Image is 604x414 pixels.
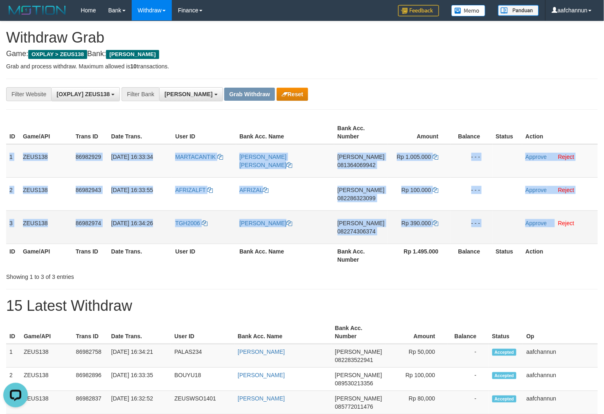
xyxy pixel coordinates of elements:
span: OXPLAY > ZEUS138 [28,50,87,59]
span: Copy 085772011476 to clipboard [335,403,373,410]
th: Balance [451,244,493,267]
th: ID [6,244,20,267]
span: Copy 082286323099 to clipboard [338,195,376,201]
a: MARTACANTIK [175,154,223,160]
h1: Withdraw Grab [6,29,598,46]
a: [PERSON_NAME] [PERSON_NAME] [239,154,292,168]
span: Accepted [492,396,517,403]
h4: Game: Bank: [6,50,598,58]
td: aafchannun [523,368,598,391]
span: TGH2006 [175,220,200,226]
td: BOUYU18 [171,368,234,391]
th: Bank Acc. Number [334,244,388,267]
a: [PERSON_NAME] [239,220,292,226]
th: Game/API [20,321,73,344]
td: ZEUS138 [20,177,72,210]
th: Status [493,121,523,144]
th: ID [6,321,20,344]
img: Button%20Memo.svg [451,5,486,16]
span: [DATE] 16:33:34 [111,154,153,160]
button: Reset [277,88,308,101]
div: Filter Website [6,87,51,101]
span: AFRIZALFT [175,187,205,193]
p: Grab and process withdraw. Maximum allowed is transactions. [6,62,598,70]
th: User ID [172,121,236,144]
span: [PERSON_NAME] [106,50,159,59]
span: [PERSON_NAME] [338,187,385,193]
td: ZEUS138 [20,144,72,178]
span: Copy 082283522941 to clipboard [335,357,373,363]
span: Copy 089530213356 to clipboard [335,380,373,387]
span: Rp 1.005.000 [397,154,431,160]
th: User ID [171,321,234,344]
span: [PERSON_NAME] [338,220,385,226]
span: [PERSON_NAME] [335,348,382,355]
img: Feedback.jpg [398,5,439,16]
a: Copy 390000 to clipboard [433,220,439,226]
th: Balance [451,121,493,144]
button: [OXPLAY] ZEUS138 [51,87,120,101]
a: [PERSON_NAME] [238,395,285,402]
span: MARTACANTIK [175,154,216,160]
td: [DATE] 16:34:21 [108,344,171,368]
td: 3 [6,210,20,244]
span: [PERSON_NAME] [165,91,212,97]
a: Reject [558,220,575,226]
a: AFRIZAL [239,187,269,193]
a: Approve [525,220,547,226]
span: 86982974 [76,220,101,226]
span: [PERSON_NAME] [335,372,382,378]
td: 86982758 [73,344,108,368]
a: Copy 1005000 to clipboard [433,154,439,160]
td: Rp 100,000 [385,368,448,391]
span: Copy 082274306374 to clipboard [338,228,376,235]
th: Action [522,244,598,267]
td: - - - [451,144,493,178]
th: Bank Acc. Name [234,321,332,344]
th: Op [523,321,598,344]
th: Trans ID [72,121,108,144]
th: Date Trans. [108,121,172,144]
th: Bank Acc. Name [236,244,334,267]
th: Status [493,244,523,267]
a: Approve [525,154,547,160]
td: 1 [6,344,20,368]
td: aafchannun [523,344,598,368]
th: Game/API [20,244,72,267]
span: Accepted [492,372,517,379]
td: 86982896 [73,368,108,391]
td: 1 [6,144,20,178]
th: Bank Acc. Name [236,121,334,144]
span: [DATE] 16:33:55 [111,187,153,193]
th: Date Trans. [108,244,172,267]
a: [PERSON_NAME] [238,348,285,355]
img: panduan.png [498,5,539,16]
td: - - - [451,177,493,210]
span: [PERSON_NAME] [338,154,385,160]
a: Reject [558,154,575,160]
a: Approve [525,187,547,193]
a: TGH2006 [175,220,207,226]
th: User ID [172,244,236,267]
button: Open LiveChat chat widget [3,3,28,28]
h1: 15 Latest Withdraw [6,298,598,314]
th: Status [489,321,523,344]
td: PALAS234 [171,344,234,368]
th: Bank Acc. Number [334,121,388,144]
a: AFRIZALFT [175,187,213,193]
td: - - - [451,210,493,244]
a: Reject [558,187,575,193]
span: [DATE] 16:34:26 [111,220,153,226]
div: Showing 1 to 3 of 3 entries [6,269,246,281]
td: ZEUS138 [20,344,73,368]
th: Amount [385,321,448,344]
strong: 10 [130,63,137,70]
td: 2 [6,368,20,391]
a: [PERSON_NAME] [238,372,285,378]
span: 86982943 [76,187,101,193]
span: Accepted [492,349,517,356]
td: 2 [6,177,20,210]
th: Action [522,121,598,144]
th: Trans ID [72,244,108,267]
span: Rp 390.000 [401,220,431,226]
